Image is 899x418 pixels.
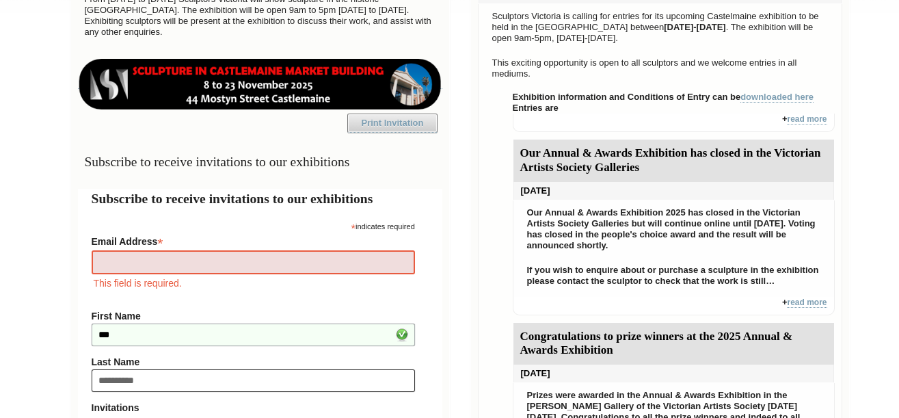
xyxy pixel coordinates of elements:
p: This exciting opportunity is open to all sculptors and we welcome entries in all mediums. [485,54,835,83]
p: Sculptors Victoria is calling for entries for its upcoming Castelmaine exhibition to be held in t... [485,8,835,47]
div: + [513,114,835,132]
div: Our Annual & Awards Exhibition has closed in the Victorian Artists Society Galleries [513,140,834,182]
div: indicates required [92,219,415,232]
label: Last Name [92,356,415,367]
p: Our Annual & Awards Exhibition 2025 has closed in the Victorian Artists Society Galleries but wil... [520,204,827,254]
a: read more [787,114,827,125]
div: Congratulations to prize winners at the 2025 Annual & Awards Exhibition [513,323,834,365]
div: [DATE] [513,365,834,382]
h3: Subscribe to receive invitations to our exhibitions [78,148,442,175]
label: First Name [92,311,415,322]
strong: Exhibition information and Conditions of Entry can be [513,92,814,103]
a: downloaded here [740,92,814,103]
strong: [DATE]-[DATE] [664,22,726,32]
label: Email Address [92,232,415,248]
a: Print Invitation [347,114,438,133]
div: This field is required. [92,276,415,291]
img: castlemaine-ldrbd25v2.png [78,59,442,109]
div: + [513,297,835,315]
div: [DATE] [513,182,834,200]
h2: Subscribe to receive invitations to our exhibitions [92,189,429,209]
a: read more [787,298,827,308]
p: If you wish to enquire about or purchase a sculpture in the exhibition please contact the sculpto... [520,261,827,290]
strong: Invitations [92,402,415,413]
